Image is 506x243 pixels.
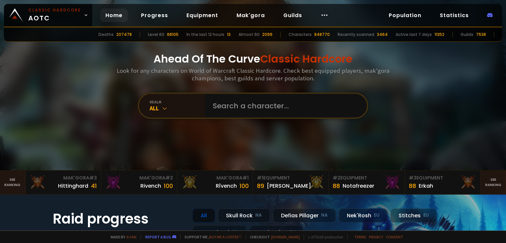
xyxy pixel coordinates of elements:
a: Statistics [435,9,474,22]
span: # 3 [89,175,97,181]
span: Made by [107,234,136,239]
div: Mak'Gora [181,175,249,181]
div: 207478 [116,32,132,38]
div: Almost 60 [239,32,260,38]
div: Equipment [333,175,400,181]
span: # 2 [333,175,340,181]
div: Equipment [409,175,476,181]
span: # 2 [165,175,173,181]
span: v. d752d5 - production [304,234,343,239]
div: All [150,104,205,112]
div: Defias Pillager [273,208,336,223]
div: Deaths [98,32,114,38]
input: Search a character... [209,94,359,118]
div: Notafreezer [343,182,374,190]
h1: Raid progress [53,208,184,229]
div: Stitches [390,208,437,223]
div: [PERSON_NAME] [267,182,311,190]
a: Privacy [369,234,383,239]
a: Seeranking [481,171,506,194]
small: NA [232,229,239,235]
div: 88 [409,181,416,190]
div: 68105 [167,32,179,38]
div: Rîvench [216,182,237,190]
small: EU [423,212,429,219]
div: 41 [91,181,97,190]
a: Mak'Gora#3Hittinghard41 [25,171,101,194]
div: Doomhowl [192,225,247,239]
div: Equipment [257,175,324,181]
a: Mak'Gora#2Rivench100 [101,171,177,194]
a: Guilds [278,9,307,22]
a: Report a bug [145,234,171,239]
div: 13 [227,32,231,38]
div: 88 [333,181,340,190]
a: [DOMAIN_NAME] [271,234,300,239]
div: Level 60 [148,32,164,38]
a: Progress [136,9,173,22]
span: AOTC [28,7,81,23]
div: Erkah [419,182,433,190]
div: Recently scanned [338,32,374,38]
div: 100 [239,181,249,190]
div: Soulseeker [249,225,303,239]
h1: Ahead Of The Curve [154,51,352,67]
span: # 3 [409,175,416,181]
a: Home [100,9,128,22]
div: In the last 12 hours [186,32,224,38]
a: Mak'gora [231,9,270,22]
a: Population [383,9,427,22]
a: Buy me a coffee [209,234,242,239]
div: 848770 [314,32,330,38]
div: Nek'Rosh [339,208,388,223]
div: All [192,208,215,223]
small: NA [255,212,262,219]
div: 89 [257,181,264,190]
a: Equipment [181,9,223,22]
div: Rivench [140,182,161,190]
span: # 1 [257,175,263,181]
div: Mak'Gora [29,175,97,181]
div: 11352 [435,32,444,38]
a: Mak'Gora#1Rîvench100 [177,171,253,194]
a: Consent [386,234,403,239]
span: Support me, [180,234,242,239]
small: EU [374,212,379,219]
a: Terms [354,234,366,239]
div: 100 [164,181,173,190]
a: a fan [126,234,136,239]
div: 7538 [476,32,486,38]
div: Hittinghard [58,182,88,190]
div: realm [150,99,205,104]
a: #3Equipment88Erkah [405,171,481,194]
div: Characters [289,32,312,38]
div: Guilds [461,32,473,38]
div: Active last 7 days [396,32,432,38]
span: Classic Hardcore [260,51,352,66]
h3: Look for any characters on World of Warcraft Classic Hardcore. Check best equipped players, mak'g... [114,67,392,82]
span: Checkout [246,234,300,239]
small: EU [290,229,295,235]
div: 2099 [262,32,272,38]
small: NA [321,212,328,219]
span: # 1 [242,175,249,181]
a: #1Equipment89[PERSON_NAME] [253,171,329,194]
a: #2Equipment88Notafreezer [329,171,405,194]
div: Skull Rock [218,208,270,223]
a: Classic HardcoreAOTC [4,4,92,26]
div: 3464 [377,32,388,38]
small: Classic Hardcore [28,7,81,13]
div: Mak'Gora [105,175,173,181]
